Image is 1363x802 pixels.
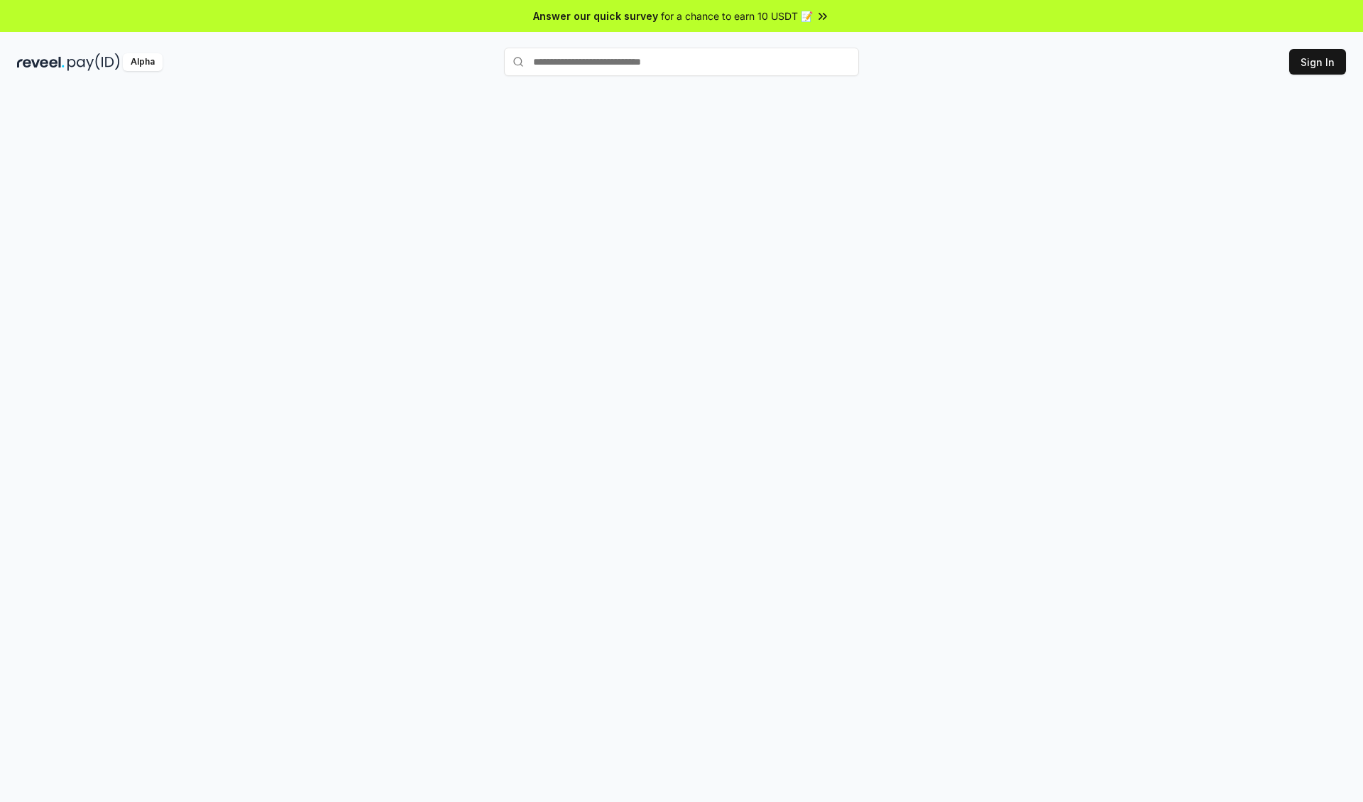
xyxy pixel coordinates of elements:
img: pay_id [67,53,120,71]
span: for a chance to earn 10 USDT 📝 [661,9,813,23]
img: reveel_dark [17,53,65,71]
span: Answer our quick survey [533,9,658,23]
button: Sign In [1289,49,1346,75]
div: Alpha [123,53,163,71]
